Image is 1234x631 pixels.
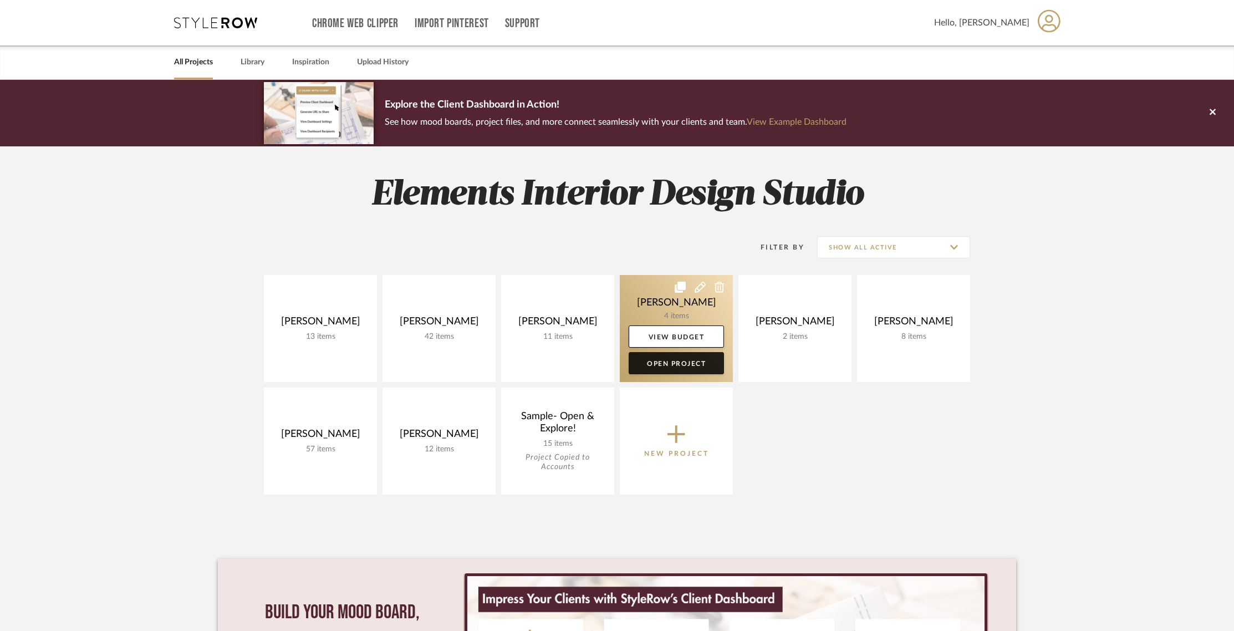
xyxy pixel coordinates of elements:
[629,352,724,374] a: Open Project
[629,325,724,348] a: View Budget
[866,316,961,332] div: [PERSON_NAME]
[273,445,368,454] div: 57 items
[312,19,399,28] a: Chrome Web Clipper
[747,118,847,126] a: View Example Dashboard
[510,439,605,449] div: 15 items
[218,174,1016,216] h2: Elements Interior Design Studio
[510,316,605,332] div: [PERSON_NAME]
[174,55,213,70] a: All Projects
[747,332,843,342] div: 2 items
[357,55,409,70] a: Upload History
[385,96,847,114] p: Explore the Client Dashboard in Action!
[747,316,843,332] div: [PERSON_NAME]
[746,242,804,253] div: Filter By
[934,16,1029,29] span: Hello, [PERSON_NAME]
[292,55,329,70] a: Inspiration
[866,332,961,342] div: 8 items
[644,448,709,459] p: New Project
[391,332,487,342] div: 42 items
[264,82,374,144] img: d5d033c5-7b12-40c2-a960-1ecee1989c38.png
[385,114,847,130] p: See how mood boards, project files, and more connect seamlessly with your clients and team.
[241,55,264,70] a: Library
[273,428,368,445] div: [PERSON_NAME]
[273,316,368,332] div: [PERSON_NAME]
[510,453,605,472] div: Project Copied to Accounts
[505,19,540,28] a: Support
[273,332,368,342] div: 13 items
[391,428,487,445] div: [PERSON_NAME]
[391,445,487,454] div: 12 items
[391,316,487,332] div: [PERSON_NAME]
[510,332,605,342] div: 11 items
[620,388,733,495] button: New Project
[415,19,489,28] a: Import Pinterest
[510,410,605,439] div: Sample- Open & Explore!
